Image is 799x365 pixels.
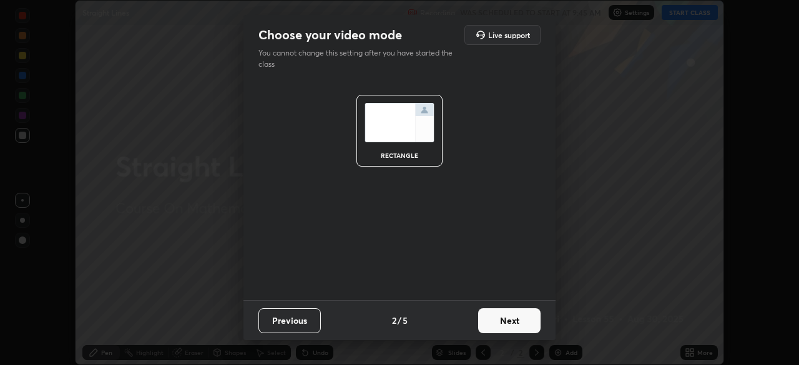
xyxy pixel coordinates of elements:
[398,314,401,327] h4: /
[488,31,530,39] h5: Live support
[478,308,541,333] button: Next
[258,27,402,43] h2: Choose your video mode
[375,152,424,158] div: rectangle
[403,314,408,327] h4: 5
[392,314,396,327] h4: 2
[258,308,321,333] button: Previous
[365,103,434,142] img: normalScreenIcon.ae25ed63.svg
[258,47,461,70] p: You cannot change this setting after you have started the class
